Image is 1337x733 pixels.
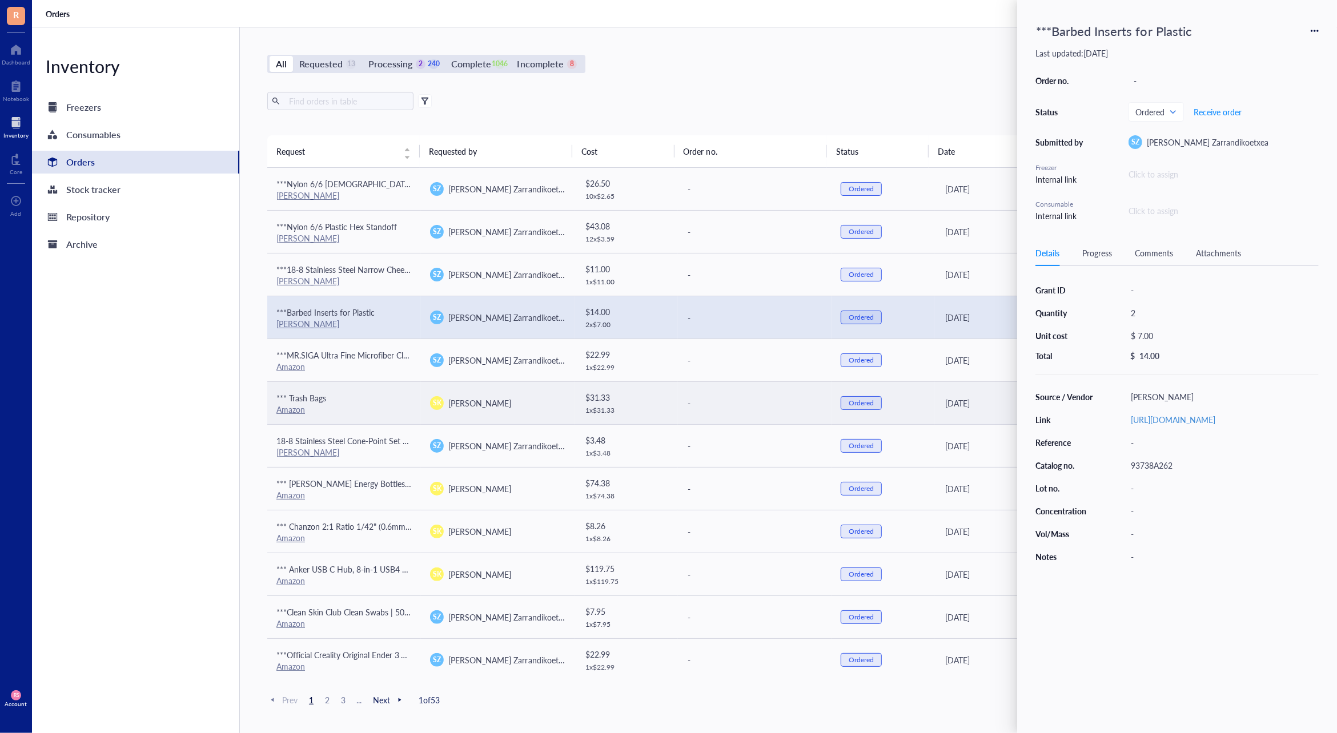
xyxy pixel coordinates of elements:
[688,525,822,538] div: -
[1194,107,1242,116] span: Receive order
[276,190,339,201] a: [PERSON_NAME]
[688,568,822,581] div: -
[433,184,441,194] span: SZ
[849,313,874,322] div: Ordered
[1126,480,1319,496] div: -
[276,318,339,329] a: [PERSON_NAME]
[276,489,305,501] a: Amazon
[585,277,669,287] div: 1 x $ 11.00
[46,9,72,19] a: Orders
[276,361,305,372] a: Amazon
[66,154,95,170] div: Orders
[448,654,570,666] span: [PERSON_NAME] Zarrandikoetxea
[946,354,1130,366] div: [DATE]
[32,178,239,201] a: Stock tracker
[352,695,366,705] span: ...
[346,59,356,69] div: 13
[688,440,822,452] div: -
[433,355,441,365] span: SZ
[276,435,424,446] span: 18-8 Stainless Steel Cone-Point Set Screw
[368,56,412,72] div: Processing
[276,563,906,575] span: *** Anker USB C Hub, 8-in-1 USB4 Docking Station with 1.6ft Cable, 10 Gbps Data Ports, 8K HDMI an...
[276,232,339,244] a: [PERSON_NAME]
[3,95,29,102] div: Notebook
[1135,247,1173,259] div: Comments
[433,398,441,408] span: SK
[1035,285,1094,295] div: Grant ID
[1035,247,1059,259] div: Details
[849,270,874,279] div: Ordered
[32,55,239,78] div: Inventory
[276,307,375,318] span: ***Barbed Inserts for Plastic
[276,575,305,586] a: Amazon
[1129,204,1178,217] div: Click to assign
[678,381,832,424] td: -
[2,59,30,66] div: Dashboard
[1035,529,1094,539] div: Vol/Mass
[304,695,318,705] span: 1
[419,695,440,705] span: 1 of 53
[849,527,874,536] div: Ordered
[517,56,564,72] div: Incomplete
[448,312,570,323] span: [PERSON_NAME] Zarrandikoetxea
[1196,247,1241,259] div: Attachments
[1035,75,1087,86] div: Order no.
[284,92,409,110] input: Find orders in table
[827,135,929,167] th: Status
[276,478,860,489] span: *** [PERSON_NAME] Energy Bottles of 99.9+% Pure [MEDICAL_DATA] Industrial Grade IPA Concentrated ...
[674,135,827,167] th: Order no.
[849,441,874,450] div: Ordered
[495,59,505,69] div: 1046
[433,612,441,622] span: SZ
[678,253,832,296] td: -
[678,510,832,553] td: -
[276,221,397,232] span: ***Nylon 6/6 Plastic Hex Standoff
[66,236,98,252] div: Archive
[946,397,1130,409] div: [DATE]
[1126,434,1319,450] div: -
[1035,331,1094,341] div: Unit cost
[32,151,239,174] a: Orders
[276,404,305,415] a: Amazon
[946,440,1130,452] div: [DATE]
[448,226,570,237] span: [PERSON_NAME] Zarrandikoetxea
[32,206,239,228] a: Repository
[276,606,925,618] span: ***Clean Skin Club Clean Swabs | 500CT | One Pointed Tip | Biodegradable + Organic Cotton & Bambo...
[585,648,669,660] div: $ 22.99
[320,695,334,705] span: 2
[946,311,1130,324] div: [DATE]
[5,700,27,707] div: Account
[416,59,425,69] div: 2
[585,263,669,275] div: $ 11.00
[3,77,29,102] a: Notebook
[585,449,669,458] div: 1 x $ 3.48
[585,406,669,415] div: 1 x $ 31.33
[448,355,570,366] span: [PERSON_NAME] Zarrandikoetxea
[688,183,822,195] div: -
[433,569,441,579] span: SK
[276,649,757,660] span: ***Official Creality Original Ender 3 V2 Full Assembled Hotend Kit, All Assembled Nozzle Kit with...
[66,209,110,225] div: Repository
[688,611,822,623] div: -
[585,305,669,318] div: $ 14.00
[1035,414,1094,425] div: Link
[276,275,339,287] a: [PERSON_NAME]
[1082,247,1112,259] div: Progress
[66,127,121,143] div: Consumables
[1193,103,1242,121] button: Receive order
[1035,551,1094,562] div: Notes
[849,227,874,236] div: Ordered
[1126,526,1319,542] div: -
[946,611,1130,623] div: [DATE]
[585,192,669,201] div: 10 x $ 2.65
[849,184,874,194] div: Ordered
[1131,137,1139,147] span: SZ
[1035,210,1087,222] div: Internal link
[373,695,405,705] span: Next
[1035,137,1087,147] div: Submitted by
[688,397,822,409] div: -
[1126,389,1319,405] div: [PERSON_NAME]
[276,56,287,72] div: All
[585,434,669,446] div: $ 3.48
[66,99,101,115] div: Freezers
